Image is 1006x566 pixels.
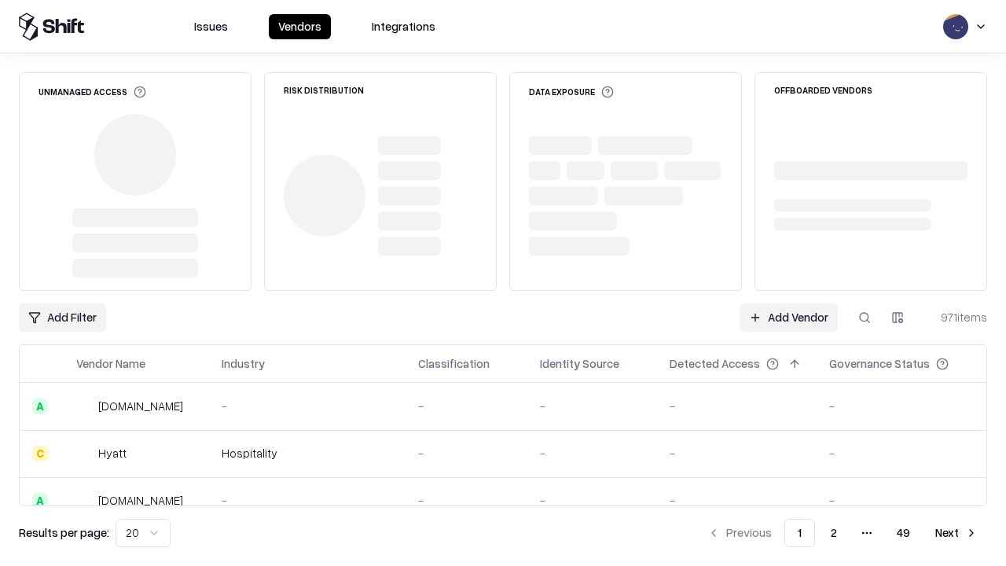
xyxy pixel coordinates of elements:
div: - [540,492,644,509]
div: - [670,445,804,461]
div: - [670,398,804,414]
div: 971 items [924,309,987,325]
button: Vendors [269,14,331,39]
div: Classification [418,355,490,372]
div: Risk Distribution [284,86,364,94]
button: Issues [185,14,237,39]
button: Integrations [362,14,445,39]
button: Next [926,519,987,547]
div: [DOMAIN_NAME] [98,492,183,509]
div: A [32,493,48,509]
div: [DOMAIN_NAME] [98,398,183,414]
div: - [829,445,974,461]
div: C [32,446,48,461]
button: 2 [818,519,850,547]
div: Vendor Name [76,355,145,372]
a: Add Vendor [740,303,838,332]
button: Add Filter [19,303,106,332]
div: - [540,445,644,461]
div: Hyatt [98,445,127,461]
div: - [418,492,515,509]
div: - [540,398,644,414]
div: - [222,492,393,509]
div: Identity Source [540,355,619,372]
div: Offboarded Vendors [774,86,872,94]
div: Detected Access [670,355,760,372]
div: Data Exposure [529,86,614,98]
div: - [418,445,515,461]
img: intrado.com [76,399,92,414]
div: - [829,492,974,509]
img: primesec.co.il [76,493,92,509]
button: 49 [884,519,923,547]
div: - [418,398,515,414]
div: Unmanaged Access [39,86,146,98]
button: 1 [784,519,815,547]
div: - [670,492,804,509]
div: A [32,399,48,414]
div: Governance Status [829,355,930,372]
div: - [222,398,393,414]
nav: pagination [698,519,987,547]
p: Results per page: [19,524,109,541]
div: - [829,398,974,414]
div: Industry [222,355,265,372]
div: Hospitality [222,445,393,461]
img: Hyatt [76,446,92,461]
